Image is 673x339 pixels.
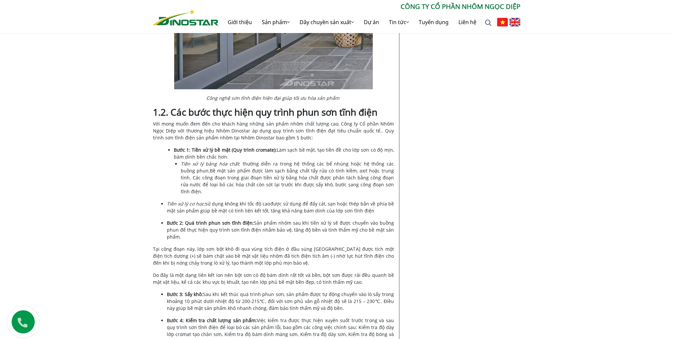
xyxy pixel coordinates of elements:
[167,317,257,323] b: Bước 4: Kiểm tra chất lượng sản phẩm:
[295,12,359,33] a: Dây chuyền sản xuất
[497,18,508,26] img: Tiếng Việt
[153,9,218,25] img: Nhôm Dinostar
[509,18,520,26] img: English
[153,106,377,118] strong: 1.2. Các bước thực hiện quy trình phun sơn tĩnh điện
[359,12,384,33] a: Dự án
[218,2,520,12] p: CÔNG TY CỔ PHẦN NHÔM NGỌC DIỆP
[174,147,277,153] b: Bước 1: Tiền xử lý bề mặt (Quy trình cromate):
[167,220,394,240] span: Sản phẩm nhôm sau khi tiền xử lý sẽ được chuyển vào buồng phun để thực hiện quy trình sơn tĩnh đi...
[181,168,394,195] span: Bề mặt sản phẩm được làm sạch bằng chất tẩy rửa có tính kiềm, axit hoặc trung tính. Các công đoạn...
[206,95,339,101] span: Công nghệ sơn tĩnh điện hiện đại giúp tối ưu hóa sản phẩm
[257,12,295,33] a: Sản phẩm
[414,12,454,33] a: Tuyển dụng
[384,12,414,33] a: Tin tức
[153,272,394,285] span: Do đây là một dạng liên kết ion nên bột sơn có độ bám dính rất tốt và bền, bột sơn được rải đều q...
[167,201,394,214] span: được sử dụng để đẩy cát, sạn hoặc thép bắn về phía bề mặt sản phẩm giúp bề mặt có tính liên kết t...
[181,161,394,174] span: : thường diễn ra trong hệ thống các bể nhúng hoặc hệ thống các buồng p
[167,220,254,226] b: Bước 2: Quá trình phun sơn tĩnh điện:
[167,291,394,311] span: Sau khi kết thúc quá trình phun sơn, sản phẩm được tự động chuyển vào lò sấy trong khoảng 10 phút...
[181,161,239,167] span: Tiền xử lý bằng hóa chất
[153,121,394,141] span: Với mong muốn đem đến cho khách hàng những sản phẩm nhôm chất lượng cao, Công ty Cổ phần Nhôm Ngọ...
[205,201,270,207] span: sử dụng không khí tốc độ cao
[454,12,481,33] a: Liên hệ
[223,12,257,33] a: Giới thiệu
[485,19,492,26] img: search
[200,168,210,174] span: hun.
[167,201,202,207] span: Tiền xử lý cơ họ
[174,147,394,160] span: Làm sạch bề mặt, tạo tiền đề cho lớp sơn có độ mịn, bám dính bền chắc hơn.
[153,246,394,266] span: Tại công đoạn này, lớp sơn bột khô đi qua vùng tích điện ở đầu súng [GEOGRAPHIC_DATA] được tích m...
[167,291,203,297] b: Bước 3: Sấy khô:
[202,201,205,207] span: c:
